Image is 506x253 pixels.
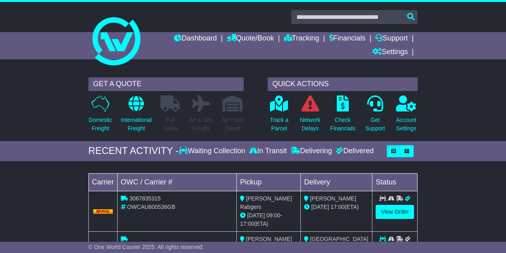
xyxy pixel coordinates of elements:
[88,244,204,250] span: © One World Courier 2025. All rights reserved.
[300,95,321,137] a: NetworkDelays
[365,95,385,137] a: GetSupport
[330,95,356,137] a: CheckFinancials
[93,209,113,214] img: DHL.png
[396,95,417,137] a: AccountSettings
[372,173,418,191] td: Status
[396,116,416,133] p: Account Settings
[222,116,243,133] p: Air / Sea Depot
[120,95,152,137] a: InternationalFreight
[310,236,368,242] span: [GEOGRAPHIC_DATA]
[301,173,372,191] td: Delivery
[121,116,152,133] p: International Freight
[270,95,289,137] a: Track aParcel
[270,116,288,133] p: Track a Parcel
[334,147,374,156] div: Delivered
[304,203,369,211] div: (ETA)
[160,116,180,133] p: Full Loads
[376,205,414,219] a: View Order
[365,116,385,133] p: Get Support
[174,32,217,46] a: Dashboard
[88,77,244,91] div: GET A QUOTE
[268,77,418,91] div: QUICK ACTIONS
[329,32,366,46] a: Financials
[127,204,176,210] span: OWCAU600536GB
[88,145,179,157] div: RECENT ACTIVITY -
[88,173,117,191] td: Carrier
[375,32,408,46] a: Support
[247,212,265,219] span: [DATE]
[372,46,408,59] a: Settings
[189,116,213,133] p: Air & Sea Freight
[330,204,344,210] span: 17:00
[240,211,297,228] div: - (ETA)
[289,147,334,156] div: Delivering
[179,147,247,156] div: Waiting Collection
[117,173,236,191] td: OWC / Carrier #
[89,116,112,133] p: Domestic Freight
[284,32,319,46] a: Tracking
[266,212,280,219] span: 09:00
[300,116,320,133] p: Network Delays
[310,195,356,202] span: [PERSON_NAME]
[240,221,254,227] span: 17:00
[311,204,329,210] span: [DATE]
[237,173,301,191] td: Pickup
[240,195,292,210] span: [PERSON_NAME] Rabgers
[130,195,161,202] span: 3067835315
[330,116,355,133] p: Check Financials
[246,236,292,242] span: [PERSON_NAME]
[247,147,289,156] div: In Transit
[88,95,112,137] a: DomesticFreight
[227,32,274,46] a: Quote/Book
